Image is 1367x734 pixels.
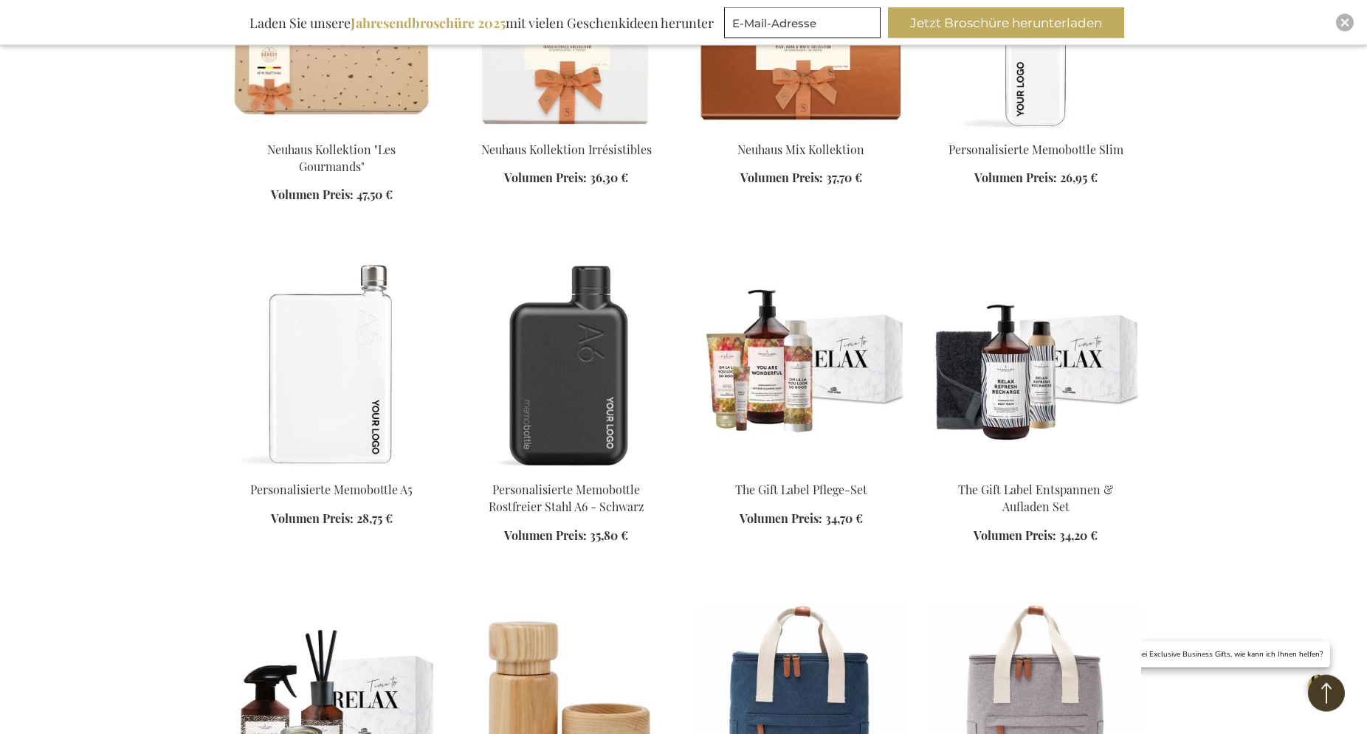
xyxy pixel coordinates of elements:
span: 37,70 € [826,170,862,185]
div: Laden Sie unsere mit vielen Geschenkideen herunter [243,7,720,38]
img: The Gift Label Relax & Recharge Set [930,263,1141,469]
a: Personalisierte Memobottle A5 [226,463,437,477]
div: Close [1336,14,1354,32]
a: The Gift Label Care Set [695,463,906,477]
a: Volumen Preis: 28,75 € [271,510,393,527]
a: Volumen Preis: 36,30 € [504,170,628,187]
span: Volumen Preis: [740,510,822,526]
a: The Gift Label Entspannen & Aufladen Set [958,482,1113,514]
span: Volumen Preis: [974,170,1057,185]
a: Neuhaus "Les Gourmands" Collection [226,123,437,137]
a: Neuhaus Mix Collection [695,123,906,137]
a: Volumen Preis: 47,50 € [271,187,393,204]
a: Volumen Preis: 34,70 € [740,510,863,527]
img: The Gift Label Care Set [695,263,906,469]
span: 28,75 € [357,510,393,526]
a: Personalisierte Memobottle Rostfreier Stahl A6 - Schwarz [461,463,672,477]
span: Volumen Preis: [504,170,587,185]
span: 34,20 € [1059,527,1098,543]
a: Neuhaus Kollektion "Les Gourmands" [267,142,396,174]
span: Volumen Preis: [271,510,354,526]
a: Volumen Preis: 35,80 € [504,527,628,544]
a: Personalisierte Memobottle Slim [948,142,1123,157]
a: Volumen Preis: 37,70 € [740,170,862,187]
span: 26,95 € [1060,170,1098,185]
span: Volumen Preis: [504,527,587,543]
form: marketing offers and promotions [724,7,885,43]
a: Neuhaus Irrésistibles Collection [461,123,672,137]
button: Jetzt Broschüre herunterladen [888,7,1124,38]
span: Volumen Preis: [974,527,1056,543]
a: Personalisierte Memobottle Slim [930,123,1141,137]
span: Volumen Preis: [740,170,823,185]
a: Personalisierte Memobottle A5 [250,482,413,497]
a: Personalisierte Memobottle Rostfreier Stahl A6 - Schwarz [489,482,644,514]
img: Close [1340,18,1349,27]
b: Jahresendbroschüre 2025 [351,14,506,32]
a: Neuhaus Mix Kollektion [737,142,864,157]
img: Personalisierte Memobottle Rostfreier Stahl A6 - Schwarz [461,263,672,469]
input: E-Mail-Adresse [724,7,881,38]
span: 35,80 € [590,527,628,543]
span: 47,50 € [357,187,393,202]
span: 36,30 € [590,170,628,185]
a: Volumen Preis: 34,20 € [974,527,1098,544]
a: The Gift Label Pflege-Set [735,482,867,497]
img: Personalisierte Memobottle A5 [226,263,437,469]
span: 34,70 € [825,510,863,526]
a: The Gift Label Relax & Recharge Set [930,463,1141,477]
a: Neuhaus Kollektion Irrésistibles [481,142,652,157]
a: Volumen Preis: 26,95 € [974,170,1098,187]
span: Volumen Preis: [271,187,354,202]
